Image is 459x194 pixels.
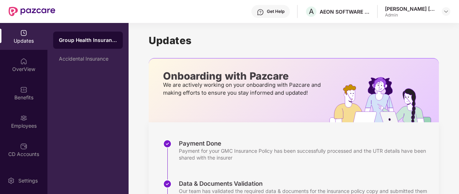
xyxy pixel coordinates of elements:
[309,7,314,16] span: A
[163,139,172,148] img: svg+xml;base64,PHN2ZyBpZD0iU3RlcC1Eb25lLTMyeDMyIiB4bWxucz0iaHR0cDovL3d3dy53My5vcmcvMjAwMC9zdmciIH...
[20,29,27,37] img: svg+xml;base64,PHN2ZyBpZD0iVXBkYXRlZCIgeG1sbnM9Imh0dHA6Ly93d3cudzMub3JnLzIwMDAvc3ZnIiB3aWR0aD0iMj...
[320,8,370,15] div: AEON SOFTWARE PRIVATE LIMITED
[385,12,435,18] div: Admin
[20,86,27,93] img: svg+xml;base64,PHN2ZyBpZD0iQmVuZWZpdHMiIHhtbG5zPSJodHRwOi8vd3d3LnczLm9yZy8yMDAwL3N2ZyIgd2lkdGg9Ij...
[163,81,323,97] p: We are actively working on your onboarding with Pazcare and making efforts to ensure you stay inf...
[179,147,432,161] div: Payment for your GMC Insurance Policy has been successfully processed and the UTR details have be...
[329,77,439,122] img: hrOnboarding
[16,177,40,184] div: Settings
[59,37,117,44] div: Group Health Insurance
[163,73,323,79] p: Onboarding with Pazcare
[267,9,284,14] div: Get Help
[163,180,172,188] img: svg+xml;base64,PHN2ZyBpZD0iU3RlcC1Eb25lLTMyeDMyIiB4bWxucz0iaHR0cDovL3d3dy53My5vcmcvMjAwMC9zdmciIH...
[179,180,432,188] div: Data & Documents Validation
[385,5,435,12] div: [PERSON_NAME] [PERSON_NAME]
[257,9,264,16] img: svg+xml;base64,PHN2ZyBpZD0iSGVscC0zMngzMiIgeG1sbnM9Imh0dHA6Ly93d3cudzMub3JnLzIwMDAvc3ZnIiB3aWR0aD...
[179,139,432,147] div: Payment Done
[20,143,27,150] img: svg+xml;base64,PHN2ZyBpZD0iQ0RfQWNjb3VudHMiIGRhdGEtbmFtZT0iQ0QgQWNjb3VudHMiIHhtbG5zPSJodHRwOi8vd3...
[20,114,27,122] img: svg+xml;base64,PHN2ZyBpZD0iRW1wbG95ZWVzIiB4bWxucz0iaHR0cDovL3d3dy53My5vcmcvMjAwMC9zdmciIHdpZHRoPS...
[149,34,439,47] h1: Updates
[8,177,15,184] img: svg+xml;base64,PHN2ZyBpZD0iU2V0dGluZy0yMHgyMCIgeG1sbnM9Imh0dHA6Ly93d3cudzMub3JnLzIwMDAvc3ZnIiB3aW...
[59,56,117,62] div: Accidental Insurance
[443,9,449,14] img: svg+xml;base64,PHN2ZyBpZD0iRHJvcGRvd24tMzJ4MzIiIHhtbG5zPSJodHRwOi8vd3d3LnczLm9yZy8yMDAwL3N2ZyIgd2...
[9,7,55,16] img: New Pazcare Logo
[20,58,27,65] img: svg+xml;base64,PHN2ZyBpZD0iSG9tZSIgeG1sbnM9Imh0dHA6Ly93d3cudzMub3JnLzIwMDAvc3ZnIiB3aWR0aD0iMjAiIG...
